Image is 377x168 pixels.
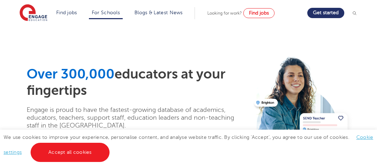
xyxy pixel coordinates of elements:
[207,11,242,16] span: Looking for work?
[92,10,120,15] a: For Schools
[56,10,77,15] a: Find jobs
[27,66,249,99] h1: educators at your fingertips
[249,10,269,16] span: Find jobs
[4,135,373,155] span: We use cookies to improve your experience, personalise content, and analyse website traffic. By c...
[307,8,344,18] a: Get started
[20,4,47,22] img: Engage Education
[31,143,110,162] a: Accept all cookies
[27,66,115,82] span: Over 300,000
[243,8,275,18] a: Find jobs
[27,106,245,129] p: Engage is proud to have the fastest-growing database of academics, educators, teachers, support s...
[134,10,183,15] a: Blogs & Latest News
